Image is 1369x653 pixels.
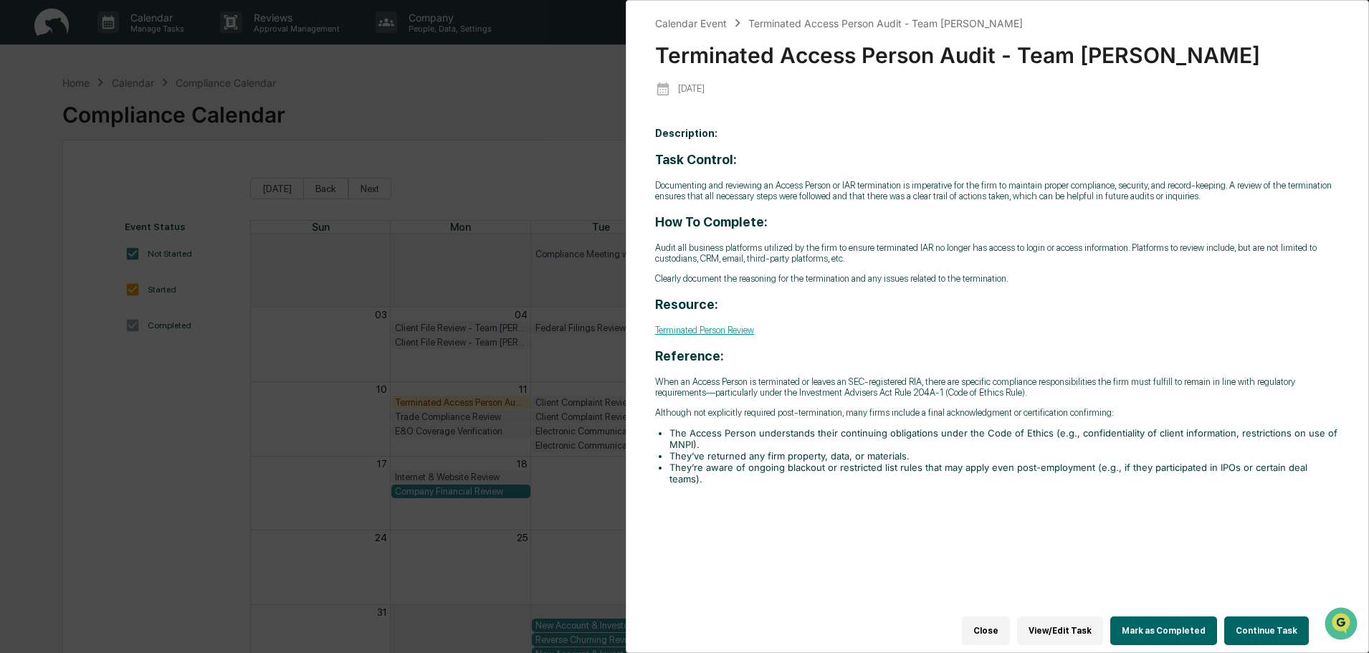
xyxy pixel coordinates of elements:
a: Powered byPylon [101,242,173,254]
span: Data Lookup [29,208,90,222]
p: Documenting and reviewing an Access Person or IAR termination is imperative for the firm to maint... [655,180,1340,201]
div: We're offline, we'll be back soon [49,124,187,135]
div: Terminated Access Person Audit - Team [PERSON_NAME] [655,31,1340,68]
p: Although not explicitly required post-termination, many firms include a final acknowledgment or c... [655,407,1340,418]
p: How can we help? [14,30,261,53]
strong: How To Complete: [655,214,768,229]
li: The Access Person understands their continuing obligations under the Code of Ethics (e.g., confid... [669,427,1340,450]
div: 🗄️ [104,182,115,194]
button: Close [962,616,1010,645]
p: [DATE] [678,83,705,94]
a: 🖐️Preclearance [9,175,98,201]
span: Pylon [143,243,173,254]
iframe: Open customer support [1323,606,1362,644]
button: View/Edit Task [1017,616,1103,645]
div: Start new chat [49,110,235,124]
span: Attestations [118,181,178,195]
p: Clearly document the reasoning for the termination and any issues related to the termination. [655,273,1340,284]
input: Clear [37,65,237,80]
a: Terminated Person Review [655,325,754,335]
p: Audit all business platforms utilized by the firm to ensure terminated IAR no longer has access t... [655,242,1340,264]
button: Mark as Completed [1110,616,1217,645]
p: When an Access Person is terminated or leaves an SEC-registered RIA, there are specific complianc... [655,376,1340,398]
div: 🖐️ [14,182,26,194]
strong: Reference: [655,348,724,363]
a: 🗄️Attestations [98,175,183,201]
b: Description: [655,128,717,139]
strong: Task Control: [655,152,737,167]
li: They’ve returned any firm property, data, or materials. [669,450,1340,462]
button: Start new chat [244,114,261,131]
a: 🔎Data Lookup [9,202,96,228]
li: They’re aware of ongoing blackout or restricted list rules that may apply even post-employment (e... [669,462,1340,485]
strong: Resource: [655,297,718,312]
div: Calendar Event [655,17,727,29]
button: Continue Task [1224,616,1309,645]
div: Terminated Access Person Audit - Team [PERSON_NAME] [748,17,1023,29]
img: 1746055101610-c473b297-6a78-478c-a979-82029cc54cd1 [14,110,40,135]
div: 🔎 [14,209,26,221]
span: Preclearance [29,181,92,195]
